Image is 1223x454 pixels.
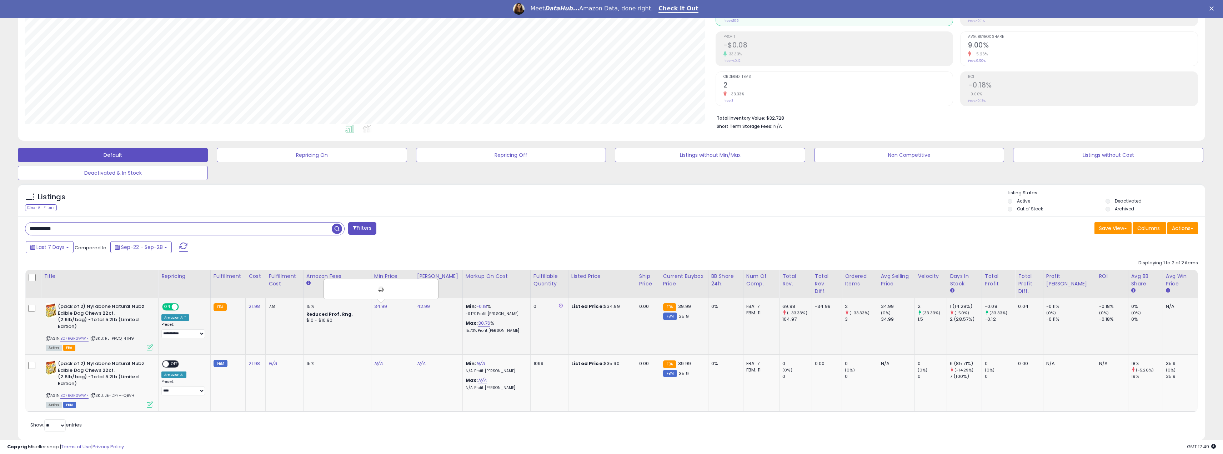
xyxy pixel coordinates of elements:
small: 0.00% [968,91,982,97]
a: 34.99 [374,303,387,310]
b: Max: [466,320,478,326]
span: Last 7 Days [36,244,65,251]
div: 0 [845,360,877,367]
div: Days In Stock [950,273,979,288]
span: 35.9 [679,370,689,377]
b: Short Term Storage Fees: [717,123,772,129]
span: N/A [773,123,782,130]
a: 21.98 [249,360,260,367]
div: BB Share 24h. [711,273,740,288]
a: N/A [417,360,426,367]
p: Listing States: [1008,190,1205,196]
a: N/A [478,377,487,384]
small: (-33.33%) [787,310,807,316]
h2: -0.18% [968,81,1198,91]
small: Prev: 3 [723,99,733,103]
small: (0%) [1131,310,1141,316]
a: 42.99 [417,303,430,310]
div: Fulfillment [214,273,242,280]
b: Min: [466,360,476,367]
div: 0.04 [1018,303,1037,310]
div: Velocity [918,273,944,280]
div: Preset: [161,322,205,338]
button: Deactivated & In Stock [18,166,208,180]
div: % [466,320,525,333]
div: Total Profit Diff. [1018,273,1040,295]
p: 15.73% Profit [PERSON_NAME] [466,328,525,333]
small: Amazon Fees. [306,280,311,286]
span: FBM [63,402,76,408]
div: Current Buybox Price [663,273,705,288]
div: 0.00 [639,360,655,367]
small: Prev: 9.50% [968,59,986,63]
div: 15% [306,360,366,367]
span: OFF [169,361,180,367]
div: N/A [881,360,909,367]
small: (0%) [985,367,995,373]
span: Columns [1137,225,1160,232]
div: FBA: 7 [746,360,774,367]
div: N/A [1046,360,1091,367]
div: 0 [782,360,812,367]
small: FBM [663,370,677,377]
div: 2 [845,303,877,310]
div: 104.97 [782,316,812,323]
div: 7 (100%) [950,373,982,380]
small: (33.33%) [922,310,940,316]
div: 0 [782,373,812,380]
span: | SKU: JE-DP7H-QBVH [90,393,134,398]
b: Total Inventory Value: [717,115,765,121]
div: 0 [985,360,1015,367]
a: B07RGRSWWF [60,393,89,399]
a: 30.76 [478,320,491,327]
div: Displaying 1 to 2 of 2 items [1138,260,1198,266]
div: ASIN: [46,303,153,350]
a: N/A [269,360,277,367]
div: N/A [1099,360,1123,367]
a: -0.18 [476,303,487,310]
div: Listed Price [571,273,633,280]
span: All listings currently available for purchase on Amazon [46,345,62,351]
span: FBA [63,345,75,351]
div: 35.9 [1166,360,1198,367]
button: Listings without Min/Max [615,148,805,162]
b: (pack of 2) Nylabone Natural Nubz Edible Dog Chews 22ct. (2.6lb/bag) -Total 5.2lb (Limited Edition) [58,303,145,331]
p: N/A Profit [PERSON_NAME] [466,369,525,374]
span: Show: entries [30,421,82,428]
div: FBM: 11 [746,367,774,373]
div: 0% [1131,316,1163,323]
a: Check It Out [658,5,698,13]
div: 1.5 [918,316,947,323]
div: 3 [845,316,877,323]
div: 1099 [533,360,563,367]
div: 7.8 [269,303,298,310]
button: Repricing Off [416,148,606,162]
div: Num of Comp. [746,273,776,288]
span: 39.99 [678,303,691,310]
div: 0 [918,360,947,367]
a: Terms of Use [61,443,91,450]
span: Sep-22 - Sep-28 [121,244,163,251]
div: -0.18% [1099,316,1128,323]
img: Profile image for Georgie [513,3,525,15]
span: Profit [723,35,953,39]
small: (-14.29%) [954,367,973,373]
div: 1 (14.29%) [950,303,982,310]
li: $32,728 [717,113,1193,122]
small: (0%) [1166,367,1176,373]
button: Columns [1133,222,1166,234]
small: -33.33% [727,91,745,97]
button: Sep-22 - Sep-28 [110,241,172,253]
small: FBA [663,360,676,368]
p: -0.11% Profit [PERSON_NAME] [466,311,525,316]
small: (33.33%) [989,310,1007,316]
div: Amazon AI * [161,314,189,321]
div: FBM: 11 [746,310,774,316]
div: seller snap | | [7,444,124,450]
div: Total Rev. [782,273,809,288]
a: Privacy Policy [92,443,124,450]
div: 35.9 [1166,373,1198,380]
div: 19% [1131,373,1163,380]
div: $34.99 [571,303,631,310]
small: (-33.33%) [849,310,869,316]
